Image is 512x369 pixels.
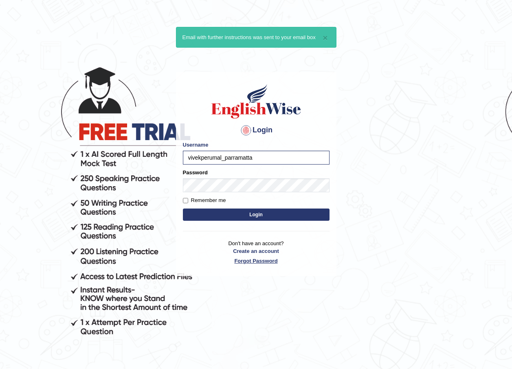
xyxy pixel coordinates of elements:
[183,209,330,221] button: Login
[176,27,336,48] div: Email with further instructions was sent to your email box
[183,169,208,176] label: Password
[183,247,330,255] a: Create an account
[183,124,330,137] h4: Login
[183,141,209,149] label: Username
[183,257,330,265] a: Forgot Password
[183,198,188,203] input: Remember me
[210,83,303,120] img: Logo of English Wise sign in for intelligent practice with AI
[183,196,226,204] label: Remember me
[323,33,327,42] button: ×
[183,239,330,265] p: Don't have an account?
